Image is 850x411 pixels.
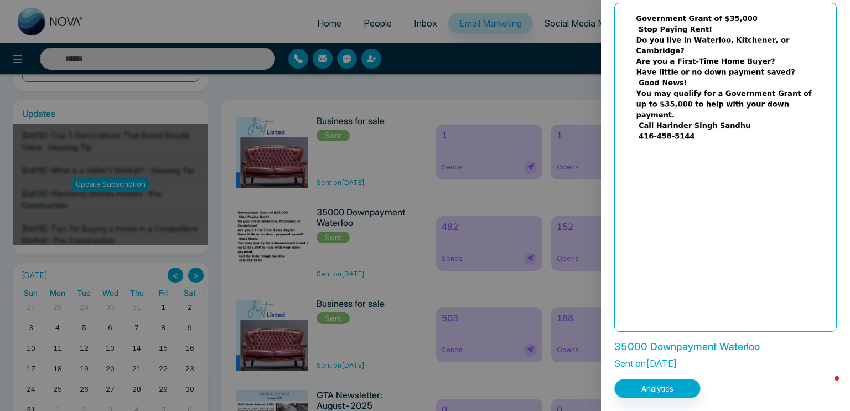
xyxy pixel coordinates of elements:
[812,373,839,400] iframe: Intercom live chat
[614,358,677,369] span: Sent on [DATE]
[614,379,701,398] button: Analytics
[614,341,837,353] h6: 35000 Downpayment Waterloo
